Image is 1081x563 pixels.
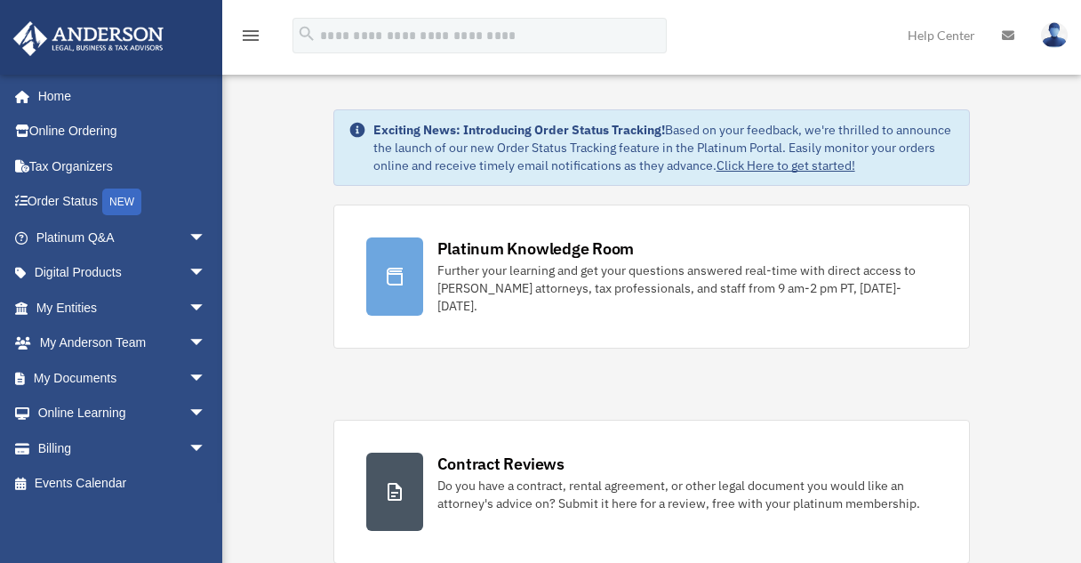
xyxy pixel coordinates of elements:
span: arrow_drop_down [188,255,224,292]
img: Anderson Advisors Platinum Portal [8,21,169,56]
a: Tax Organizers [12,149,233,184]
div: Do you have a contract, rental agreement, or other legal document you would like an attorney's ad... [437,477,938,512]
a: menu [240,31,261,46]
span: arrow_drop_down [188,220,224,256]
a: My Entitiesarrow_drop_down [12,290,233,326]
a: My Anderson Teamarrow_drop_down [12,326,233,361]
a: Digital Productsarrow_drop_down [12,255,233,291]
strong: Exciting News: Introducing Order Status Tracking! [373,122,665,138]
span: arrow_drop_down [188,326,224,362]
a: Click Here to get started! [717,157,855,173]
a: Home [12,78,224,114]
div: Based on your feedback, we're thrilled to announce the launch of our new Order Status Tracking fe... [373,121,956,174]
a: My Documentsarrow_drop_down [12,360,233,396]
span: arrow_drop_down [188,430,224,467]
a: Billingarrow_drop_down [12,430,233,466]
a: Order StatusNEW [12,184,233,221]
img: User Pic [1041,22,1068,48]
span: arrow_drop_down [188,396,224,432]
div: Contract Reviews [437,453,565,475]
a: Online Ordering [12,114,233,149]
span: arrow_drop_down [188,290,224,326]
a: Events Calendar [12,466,233,502]
i: search [297,24,316,44]
span: arrow_drop_down [188,360,224,397]
div: NEW [102,189,141,215]
div: Platinum Knowledge Room [437,237,635,260]
a: Platinum Q&Aarrow_drop_down [12,220,233,255]
a: Online Learningarrow_drop_down [12,396,233,431]
div: Further your learning and get your questions answered real-time with direct access to [PERSON_NAM... [437,261,938,315]
i: menu [240,25,261,46]
a: Platinum Knowledge Room Further your learning and get your questions answered real-time with dire... [333,205,971,349]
